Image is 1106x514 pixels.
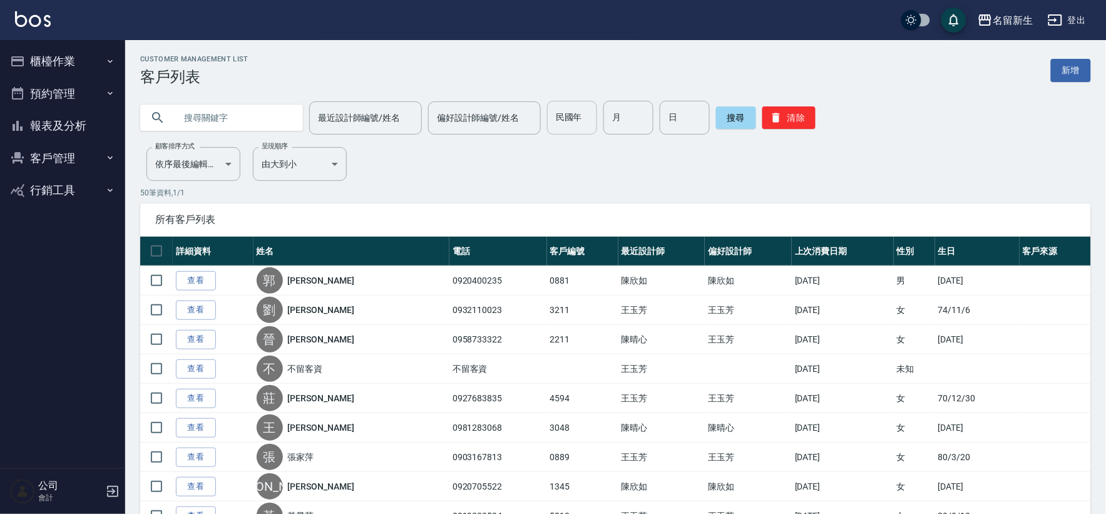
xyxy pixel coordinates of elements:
[140,68,248,86] h3: 客戶列表
[935,296,1020,325] td: 74/11/6
[993,13,1033,28] div: 名留新生
[792,384,894,413] td: [DATE]
[618,472,705,501] td: 陳欣如
[5,110,120,142] button: 報表及分析
[257,414,283,441] div: 王
[257,356,283,382] div: 不
[547,472,618,501] td: 1345
[5,78,120,110] button: 預約管理
[38,492,102,503] p: 會計
[618,296,705,325] td: 王玉芳
[716,106,756,129] button: 搜尋
[449,296,547,325] td: 0932110023
[941,8,966,33] button: save
[176,271,216,290] a: 查看
[894,472,935,501] td: 女
[792,266,894,296] td: [DATE]
[155,213,1076,226] span: 所有客戶列表
[705,296,792,325] td: 王玉芳
[547,296,618,325] td: 3211
[288,392,354,404] a: [PERSON_NAME]
[1051,59,1091,82] a: 新增
[935,266,1020,296] td: [DATE]
[705,266,792,296] td: 陳欣如
[288,304,354,316] a: [PERSON_NAME]
[449,325,547,354] td: 0958733322
[618,266,705,296] td: 陳欣如
[894,237,935,266] th: 性別
[288,362,323,375] a: 不留客資
[618,413,705,443] td: 陳晴心
[792,413,894,443] td: [DATE]
[705,443,792,472] td: 王玉芳
[935,325,1020,354] td: [DATE]
[705,472,792,501] td: 陳欣如
[894,413,935,443] td: 女
[547,237,618,266] th: 客戶編號
[15,11,51,27] img: Logo
[176,448,216,467] a: 查看
[547,443,618,472] td: 0889
[257,444,283,470] div: 張
[705,413,792,443] td: 陳晴心
[705,237,792,266] th: 偏好設計師
[155,141,195,151] label: 顧客排序方式
[257,385,283,411] div: 莊
[449,354,547,384] td: 不留客資
[449,413,547,443] td: 0981283068
[618,384,705,413] td: 王玉芳
[5,142,120,175] button: 客戶管理
[935,413,1020,443] td: [DATE]
[257,267,283,294] div: 郭
[792,325,894,354] td: [DATE]
[705,384,792,413] td: 王玉芳
[894,354,935,384] td: 未知
[894,296,935,325] td: 女
[262,141,288,151] label: 呈現順序
[547,325,618,354] td: 2211
[618,237,705,266] th: 最近設計師
[894,325,935,354] td: 女
[449,266,547,296] td: 0920400235
[288,421,354,434] a: [PERSON_NAME]
[253,237,449,266] th: 姓名
[449,237,547,266] th: 電話
[175,101,293,135] input: 搜尋關鍵字
[176,418,216,438] a: 查看
[547,413,618,443] td: 3048
[140,187,1091,198] p: 50 筆資料, 1 / 1
[176,330,216,349] a: 查看
[935,472,1020,501] td: [DATE]
[253,147,347,181] div: 由大到小
[176,301,216,320] a: 查看
[894,266,935,296] td: 男
[173,237,253,266] th: 詳細資料
[257,297,283,323] div: 劉
[288,480,354,493] a: [PERSON_NAME]
[792,237,894,266] th: 上次消費日期
[288,274,354,287] a: [PERSON_NAME]
[1043,9,1091,32] button: 登出
[935,384,1020,413] td: 70/12/30
[792,472,894,501] td: [DATE]
[449,472,547,501] td: 0920705522
[5,174,120,207] button: 行銷工具
[5,45,120,78] button: 櫃檯作業
[146,147,240,181] div: 依序最後編輯時間
[935,237,1020,266] th: 生日
[792,354,894,384] td: [DATE]
[10,479,35,504] img: Person
[449,443,547,472] td: 0903167813
[547,384,618,413] td: 4594
[973,8,1038,33] button: 名留新生
[176,359,216,379] a: 查看
[894,443,935,472] td: 女
[618,443,705,472] td: 王玉芳
[257,326,283,352] div: 晉
[176,389,216,408] a: 查看
[762,106,816,129] button: 清除
[792,443,894,472] td: [DATE]
[140,55,248,63] h2: Customer Management List
[38,480,102,492] h5: 公司
[935,443,1020,472] td: 80/3/20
